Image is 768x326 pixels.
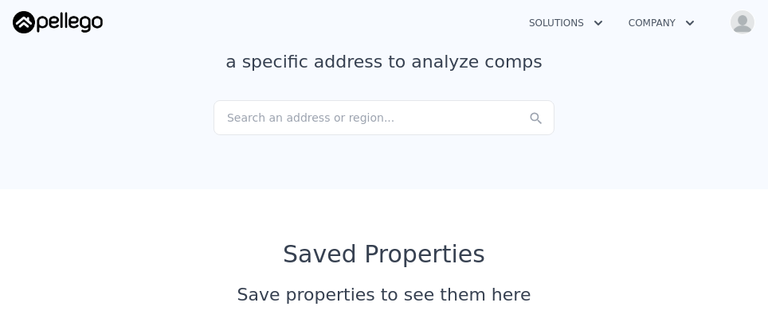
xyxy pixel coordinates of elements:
div: Save properties to see them here [13,281,755,308]
button: Company [616,9,707,37]
div: Search an address or region... [214,100,554,135]
img: avatar [730,10,755,35]
img: Pellego [13,11,103,33]
div: Saved Properties [13,240,755,269]
button: Solutions [516,9,616,37]
div: Search a region to find deals or look up a specific address to analyze comps [206,22,562,75]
